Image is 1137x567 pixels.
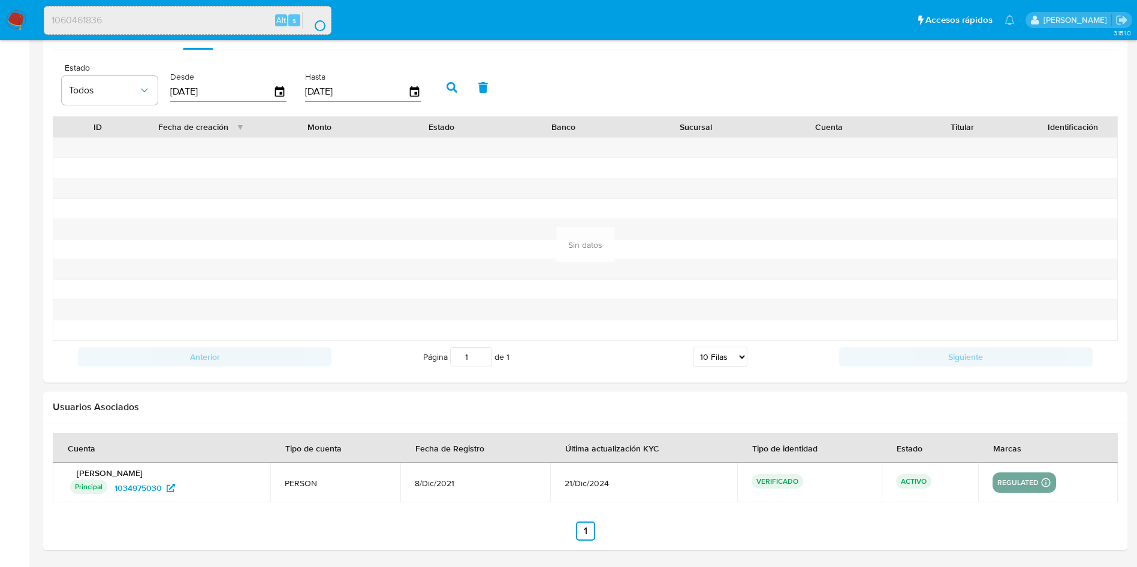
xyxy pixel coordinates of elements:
[44,13,331,28] input: Buscar usuario o caso...
[1043,14,1111,26] p: tomas.vaya@mercadolibre.com
[276,14,286,26] span: Alt
[1115,14,1128,26] a: Salir
[53,401,1118,413] h2: Usuarios Asociados
[302,12,327,29] button: search-icon
[925,14,993,26] span: Accesos rápidos
[1005,15,1015,25] a: Notificaciones
[1114,28,1131,38] span: 3.151.0
[292,14,296,26] span: s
